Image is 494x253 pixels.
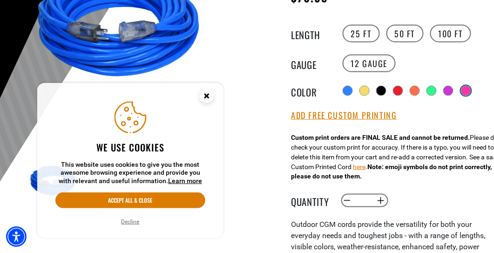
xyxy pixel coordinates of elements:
label: Quantity [291,195,338,207]
button: Decline [119,217,142,226]
strong: Custom print orders are FINAL SALE and cannot be returned. [291,134,470,141]
button: Close this option [190,83,223,112]
legend: Color [291,85,338,97]
button: Accept all & close [55,192,205,208]
h2: We use cookies [55,141,205,153]
p: This website uses cookies to give you the most awesome browsing experience and provide you with r... [55,161,205,185]
label: 50 FT [386,25,424,42]
a: This website uses cookies to give you the most awesome browsing experience and provide you with r... [168,177,202,185]
button: here [353,162,366,172]
label: 12 Gauge [343,55,396,72]
aside: Cookie Consent [37,83,223,239]
label: 100 FT [430,25,472,42]
strong: Note: emoji symbols do not print correctly, please do not use them. [291,163,492,180]
label: 25 FT [343,25,380,42]
legend: Length [291,27,338,40]
legend: Gauge [291,57,338,69]
button: Add Free Custom Printing [291,110,397,121]
img: Blue [27,155,81,209]
div: Accessibility Menu [6,226,27,247]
